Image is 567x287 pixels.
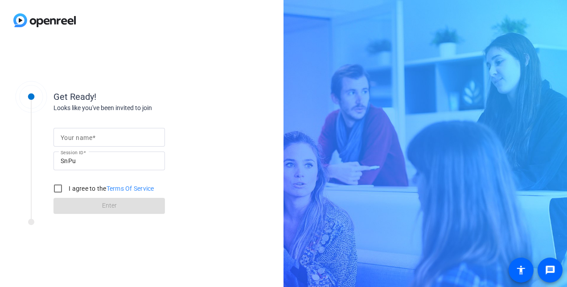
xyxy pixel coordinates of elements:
a: Terms Of Service [107,185,154,192]
label: I agree to the [67,184,154,193]
div: Get Ready! [53,90,232,103]
mat-icon: message [545,265,555,275]
mat-icon: accessibility [516,265,526,275]
mat-label: Session ID [61,150,83,155]
div: Looks like you've been invited to join [53,103,232,113]
mat-label: Your name [61,134,92,141]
